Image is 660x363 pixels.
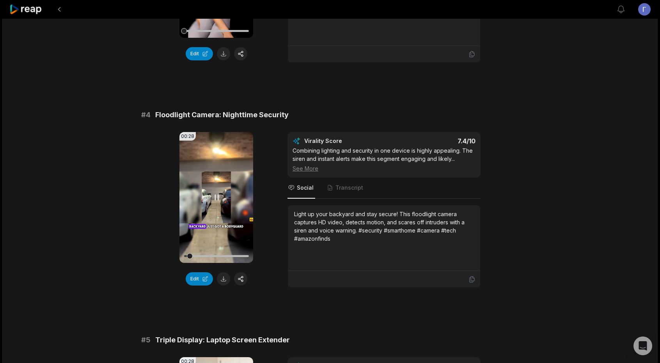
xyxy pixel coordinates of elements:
div: Open Intercom Messenger [633,337,652,355]
span: Triple Display: Laptop Screen Extender [155,335,290,345]
button: Edit [186,47,213,60]
div: See More [293,164,475,173]
span: Social [297,184,314,192]
nav: Tabs [287,178,481,199]
button: Edit [186,272,213,285]
div: Combining lighting and security in one device is highly appealing. The siren and instant alerts m... [293,146,475,173]
span: # 4 [141,109,151,120]
div: 7.4 /10 [392,137,476,145]
span: # 5 [141,335,151,345]
span: Floodlight Camera: Nighttime Security [155,109,289,120]
span: Transcript [335,184,363,192]
div: Light up your backyard and stay secure! This floodlight camera captures HD video, detects motion,... [294,210,474,243]
div: Virality Score [304,137,388,145]
video: Your browser does not support mp4 format. [179,132,253,263]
